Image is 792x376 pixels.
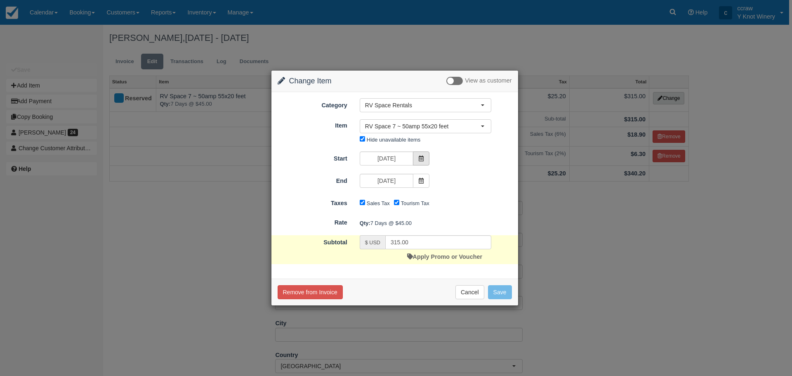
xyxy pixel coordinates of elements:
span: Change Item [289,77,332,85]
label: Subtotal [271,235,354,247]
span: View as customer [465,78,511,84]
a: Apply Promo or Voucher [407,253,482,260]
div: 7 Days @ $45.00 [354,216,518,230]
label: Sales Tax [367,200,390,206]
label: Taxes [271,196,354,208]
label: Category [271,98,354,110]
span: RV Space 7 ~ 50amp 55x20 feet [365,122,481,130]
button: Remove from Invoice [278,285,343,299]
button: Save [488,285,512,299]
span: RV Space Rentals [365,101,481,109]
label: Tourism Tax [401,200,429,206]
label: End [271,174,354,185]
label: Item [271,118,354,130]
label: Hide unavailable items [367,137,420,143]
label: Start [271,151,354,163]
button: Cancel [455,285,484,299]
button: RV Space 7 ~ 50amp 55x20 feet [360,119,491,133]
small: $ USD [365,240,380,246]
label: Rate [271,215,354,227]
strong: Qty [360,220,370,226]
button: RV Space Rentals [360,98,491,112]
